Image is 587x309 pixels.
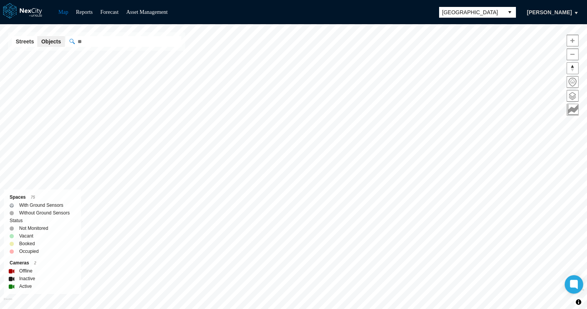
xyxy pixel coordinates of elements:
[567,63,578,74] span: Reset bearing to north
[567,49,578,60] span: Zoom out
[19,232,33,240] label: Vacant
[567,90,579,102] button: Layers management
[34,261,36,265] span: 2
[442,8,501,16] span: [GEOGRAPHIC_DATA]
[126,9,168,15] a: Asset Management
[567,104,579,116] button: Key metrics
[576,298,581,306] span: Toggle attribution
[567,62,579,74] button: Reset bearing to north
[19,201,63,209] label: With Ground Sensors
[567,48,579,60] button: Zoom out
[41,38,61,45] span: Objects
[19,209,70,217] label: Without Ground Sensors
[527,8,572,16] span: [PERSON_NAME]
[58,9,68,15] a: Map
[19,240,35,248] label: Booked
[19,282,32,290] label: Active
[76,9,93,15] a: Reports
[100,9,118,15] a: Forecast
[567,35,579,47] button: Zoom in
[567,76,579,88] button: Home
[567,35,578,46] span: Zoom in
[10,259,75,267] div: Cameras
[19,275,35,282] label: Inactive
[19,224,48,232] label: Not Monitored
[19,248,39,255] label: Occupied
[37,36,65,47] button: Objects
[10,217,75,224] div: Status
[31,195,35,199] span: 75
[519,6,580,19] button: [PERSON_NAME]
[10,193,75,201] div: Spaces
[574,297,583,307] button: Toggle attribution
[19,267,32,275] label: Offline
[504,7,516,18] button: select
[3,298,12,307] a: Mapbox homepage
[12,36,38,47] button: Streets
[16,38,34,45] span: Streets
